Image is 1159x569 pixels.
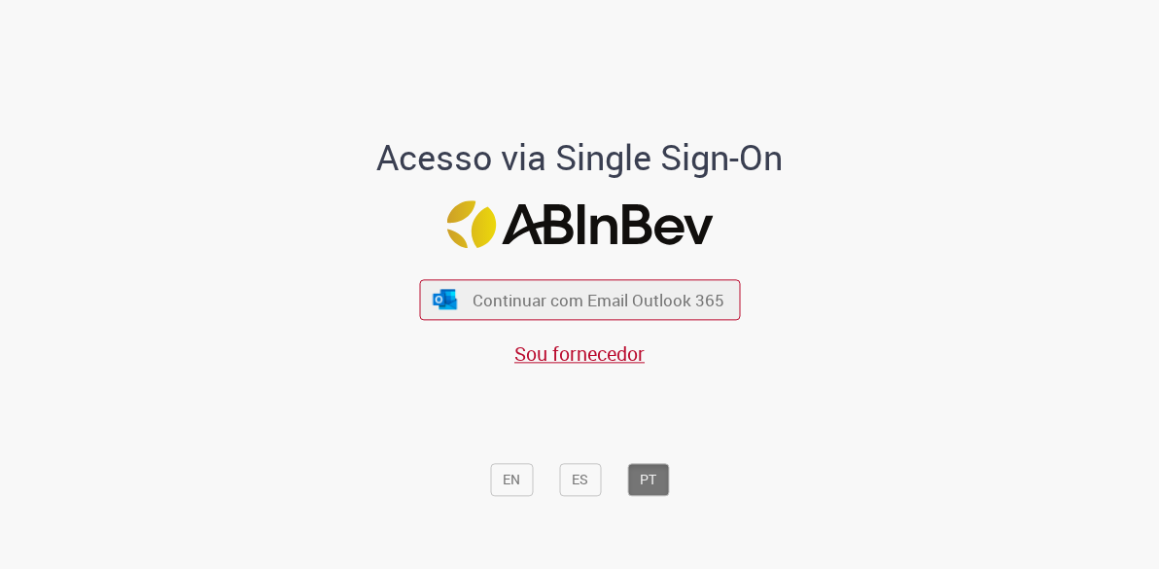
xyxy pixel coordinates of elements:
[432,289,459,309] img: ícone Azure/Microsoft 360
[559,464,601,497] button: ES
[490,464,533,497] button: EN
[473,289,724,311] span: Continuar com Email Outlook 365
[627,464,669,497] button: PT
[514,340,645,367] a: Sou fornecedor
[419,280,740,320] button: ícone Azure/Microsoft 360 Continuar com Email Outlook 365
[359,139,801,178] h1: Acesso via Single Sign-On
[446,200,713,248] img: Logo ABInBev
